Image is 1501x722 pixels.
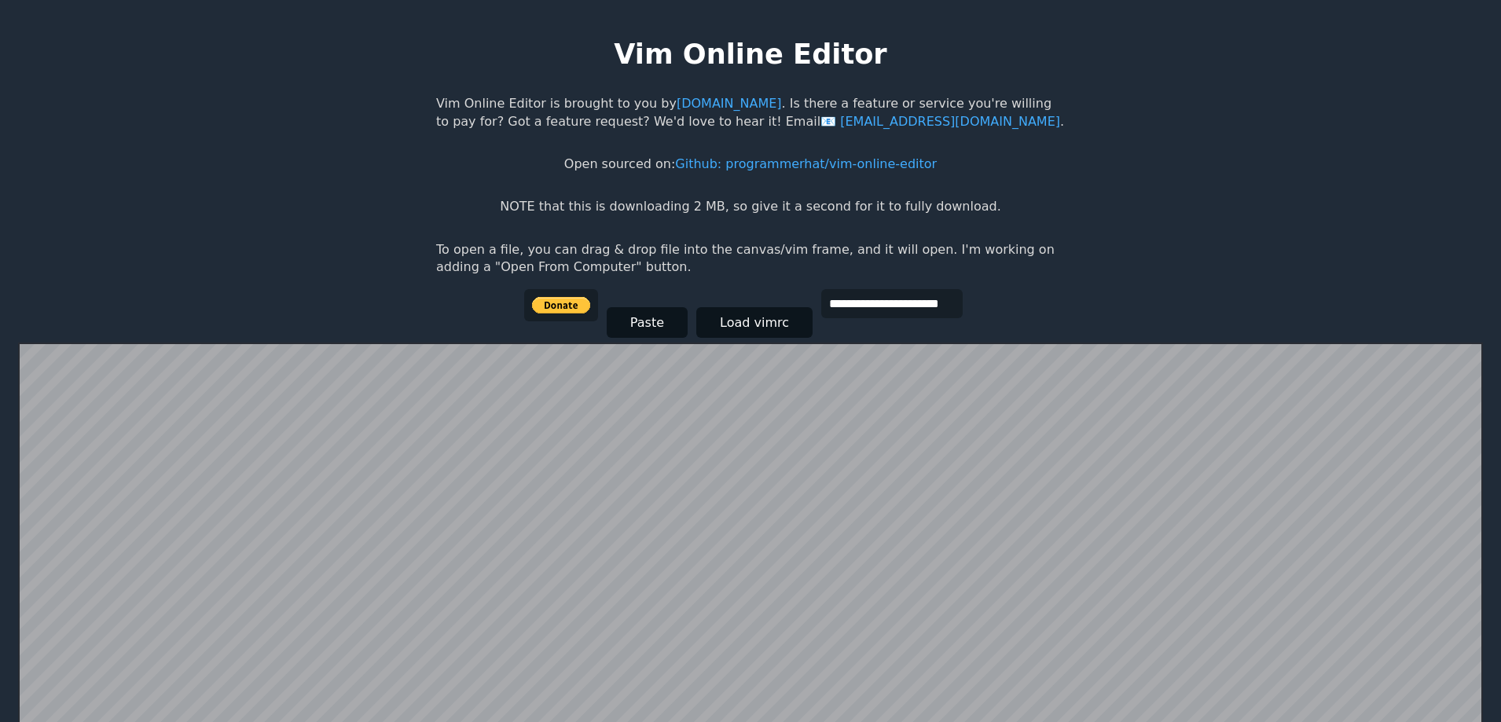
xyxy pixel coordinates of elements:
a: [EMAIL_ADDRESS][DOMAIN_NAME] [820,114,1060,129]
button: Paste [607,307,688,338]
a: Github: programmerhat/vim-online-editor [675,156,937,171]
p: Vim Online Editor is brought to you by . Is there a feature or service you're willing to pay for?... [436,95,1065,130]
p: To open a file, you can drag & drop file into the canvas/vim frame, and it will open. I'm working... [436,241,1065,277]
a: [DOMAIN_NAME] [677,96,782,111]
p: Open sourced on: [564,156,937,173]
h1: Vim Online Editor [614,35,886,73]
button: Load vimrc [696,307,813,338]
p: NOTE that this is downloading 2 MB, so give it a second for it to fully download. [500,198,1000,215]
